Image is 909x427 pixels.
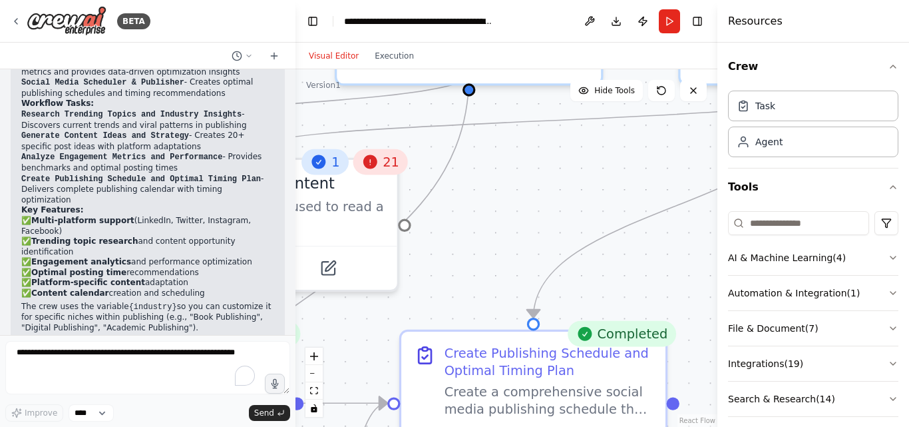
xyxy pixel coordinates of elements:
button: AI & Machine Learning(4) [728,240,898,275]
strong: Key Features: [21,205,83,214]
button: fit view [305,382,323,400]
div: Version 1 [306,80,341,91]
code: Social Media Scheduler & Publisher [21,78,184,87]
div: Read website content [172,173,335,194]
button: Hide right sidebar [688,12,707,31]
button: Hide left sidebar [303,12,322,31]
h4: Resources [728,13,783,29]
span: 1 [331,153,339,171]
span: 21 [383,153,399,171]
div: Create a comprehensive social media publishing schedule that incorporates the generated content i... [445,383,653,418]
code: Generate Content Ideas and Strategy [21,131,189,141]
li: - Provides benchmarks and optimal posting times [21,152,274,173]
textarea: To enrich screen reader interactions, please activate Accessibility in Grammarly extension settings [5,341,290,394]
button: zoom out [305,365,323,382]
span: Hide Tools [594,85,635,96]
button: toggle interactivity [305,400,323,417]
div: BETA [117,13,150,29]
div: React Flow controls [305,348,323,417]
strong: Optimal posting time [31,268,126,277]
button: Click to speak your automation idea [265,374,285,394]
div: 121ScrapeWebsiteToolRead website contentA tool that can be used to read a website content. [131,158,399,292]
g: Edge from 3ef41a84-d868-43e0-9b36-3a88b70711fc to 3fd0db03-8e7d-49a4-b9fa-50f6246c5252 [303,392,387,414]
code: Research Trending Topics and Industry Insights [21,110,242,119]
button: Crew [728,48,898,85]
strong: Multi-platform support [31,216,134,225]
p: ✅ (LinkedIn, Twitter, Instagram, Facebook) ✅ and content opportunity identification ✅ and perform... [21,216,274,299]
li: - Discovers current trends and viral patterns in publishing [21,109,274,131]
button: Search & Research(14) [728,382,898,416]
button: File & Document(7) [728,311,898,346]
div: Crew [728,85,898,168]
strong: Trending topic research [31,236,138,246]
img: Logo [27,6,106,36]
span: Improve [25,408,57,418]
div: Task [755,99,775,113]
div: Agent [755,135,783,149]
li: - Delivers complete publishing calendar with timing optimization [21,174,274,206]
span: Send [254,408,274,418]
strong: Workflow Tasks: [21,99,94,108]
button: Visual Editor [301,48,367,64]
strong: Engagement analytics [31,257,131,266]
button: Switch to previous chat [226,48,258,64]
li: - Creates optimal publishing schedules and timing recommendations [21,77,274,99]
code: Create Publishing Schedule and Optimal Timing Plan [21,175,261,184]
div: Completed [567,321,676,347]
button: Send [249,405,290,421]
strong: Content calendar [31,288,109,298]
code: {industry} [129,302,177,312]
strong: Platform-specific content [31,278,145,287]
button: Automation & Integration(1) [728,276,898,310]
div: Create Publishing Schedule and Optimal Timing Plan [445,344,653,379]
button: Open in side panel [267,255,388,281]
code: Analyze Engagement Metrics and Performance [21,153,222,162]
p: The crew uses the variable so you can customize it for specific niches within publishing (e.g., "... [21,302,274,334]
button: Open in side panel [471,49,592,75]
button: Hide Tools [570,80,643,101]
g: Edge from 0e498ee1-a8b1-4a55-972f-99e9d393b84c to 3fd0db03-8e7d-49a4-b9fa-50f6246c5252 [522,97,823,318]
button: zoom in [305,348,323,365]
nav: breadcrumb [344,15,494,28]
button: Tools [728,169,898,206]
button: Execution [367,48,422,64]
button: Improve [5,404,63,422]
li: - Creates 20+ specific post ideas with platform adaptations [21,131,274,152]
g: Edge from 0e498ee1-a8b1-4a55-972f-99e9d393b84c to daf906ec-cd01-4e7c-b4e5-31c82f48c92c [254,97,823,146]
button: Integrations(19) [728,346,898,381]
div: Completed [192,321,301,347]
button: Start a new chat [264,48,285,64]
div: A tool that can be used to read a website content. [172,199,384,233]
a: React Flow attribution [679,417,715,424]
